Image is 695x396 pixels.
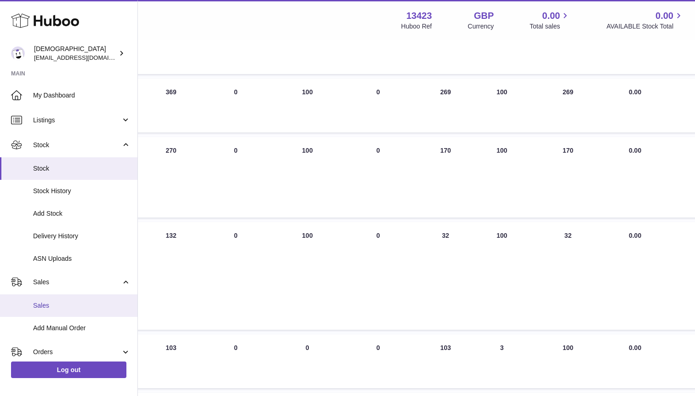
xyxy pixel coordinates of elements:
span: 0 [376,344,380,351]
td: 269 [527,79,609,132]
td: 170 [527,137,609,218]
span: Listings [33,116,121,125]
span: 0.00 [629,344,641,351]
td: 269 [414,79,477,132]
span: Total sales [530,22,570,31]
td: 170 [414,137,477,218]
a: 0.00 Total sales [530,10,570,31]
td: 99 [527,7,609,74]
td: 32 [527,222,609,330]
td: 100 [477,79,527,132]
span: 0.00 [629,232,641,239]
td: 132 [143,222,199,330]
td: 103 [414,334,477,388]
td: 270 [143,137,199,218]
span: AVAILABLE Stock Total [606,22,684,31]
td: 100 [477,222,527,330]
td: 0 [273,334,342,388]
a: 0.00 AVAILABLE Stock Total [606,10,684,31]
span: 0.00 [542,10,560,22]
td: 99 [143,7,199,74]
td: 32 [414,222,477,330]
td: 0 [199,222,273,330]
span: Stock History [33,187,131,195]
span: Sales [33,301,131,310]
td: 100 [273,137,342,218]
span: 0.00 [629,147,641,154]
td: 100 [273,222,342,330]
span: Stock [33,141,121,149]
span: Add Manual Order [33,324,131,333]
div: [DEMOGRAPHIC_DATA] [34,45,117,62]
td: 0 [199,137,273,218]
span: 0.00 [655,10,673,22]
span: 0 [376,232,380,239]
img: olgazyuz@outlook.com [11,46,25,60]
td: 0 [477,7,527,74]
td: 103 [143,334,199,388]
span: 0 [376,147,380,154]
span: [EMAIL_ADDRESS][DOMAIN_NAME] [34,54,135,61]
td: 369 [143,79,199,132]
td: 99 [414,7,477,74]
span: Add Stock [33,209,131,218]
span: Sales [33,278,121,287]
td: 3 [477,334,527,388]
span: Orders [33,348,121,356]
span: ASN Uploads [33,254,131,263]
span: Stock [33,164,131,173]
strong: GBP [474,10,494,22]
span: Delivery History [33,232,131,241]
td: 100 [273,79,342,132]
td: 0 [273,7,342,74]
td: 100 [477,137,527,218]
span: My Dashboard [33,91,131,100]
td: 0 [199,7,273,74]
a: Log out [11,362,126,378]
span: 0 [376,88,380,96]
td: 100 [527,334,609,388]
strong: 13423 [406,10,432,22]
td: 0 [199,334,273,388]
span: 0.00 [629,88,641,96]
td: 0 [199,79,273,132]
div: Huboo Ref [401,22,432,31]
div: Currency [468,22,494,31]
